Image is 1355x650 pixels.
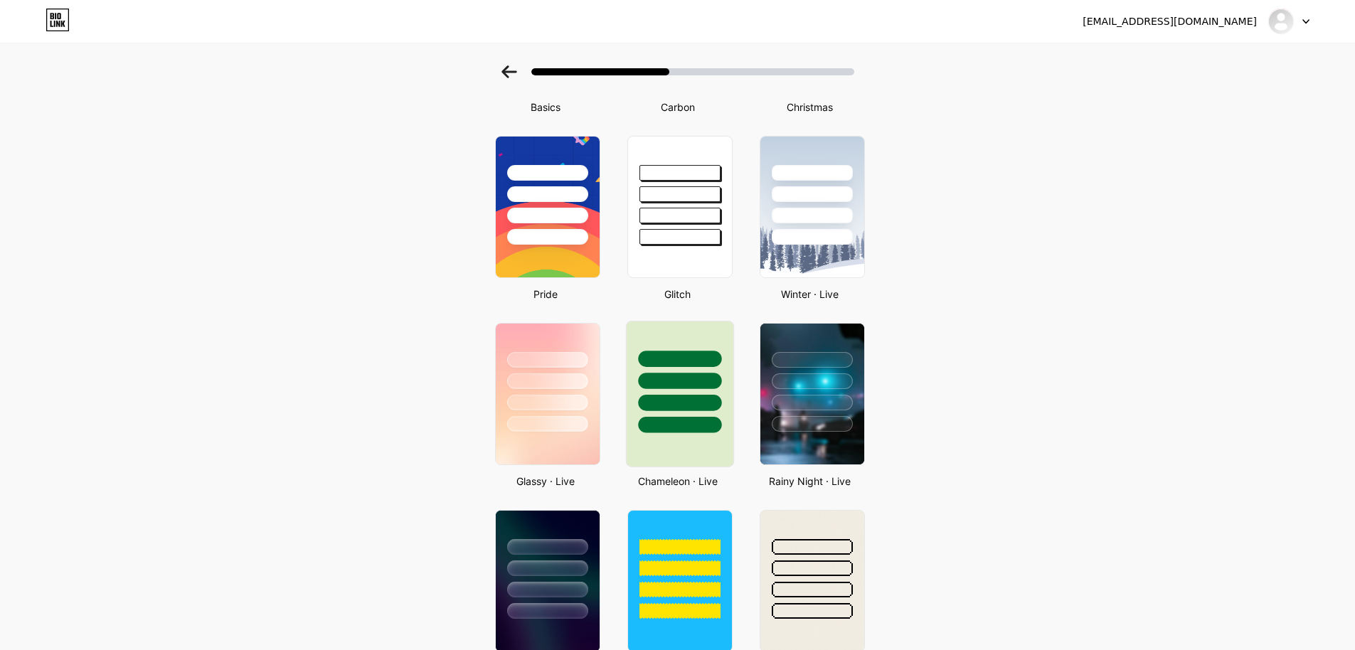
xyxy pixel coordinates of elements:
[491,100,600,114] div: Basics
[755,100,865,114] div: Christmas
[491,474,600,489] div: Glassy · Live
[623,100,733,114] div: Carbon
[755,287,865,302] div: Winter · Live
[491,287,600,302] div: Pride
[1268,8,1295,35] img: Max Makenna
[623,474,733,489] div: Chameleon · Live
[623,287,733,302] div: Glitch
[755,474,865,489] div: Rainy Night · Live
[1083,14,1257,29] div: [EMAIL_ADDRESS][DOMAIN_NAME]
